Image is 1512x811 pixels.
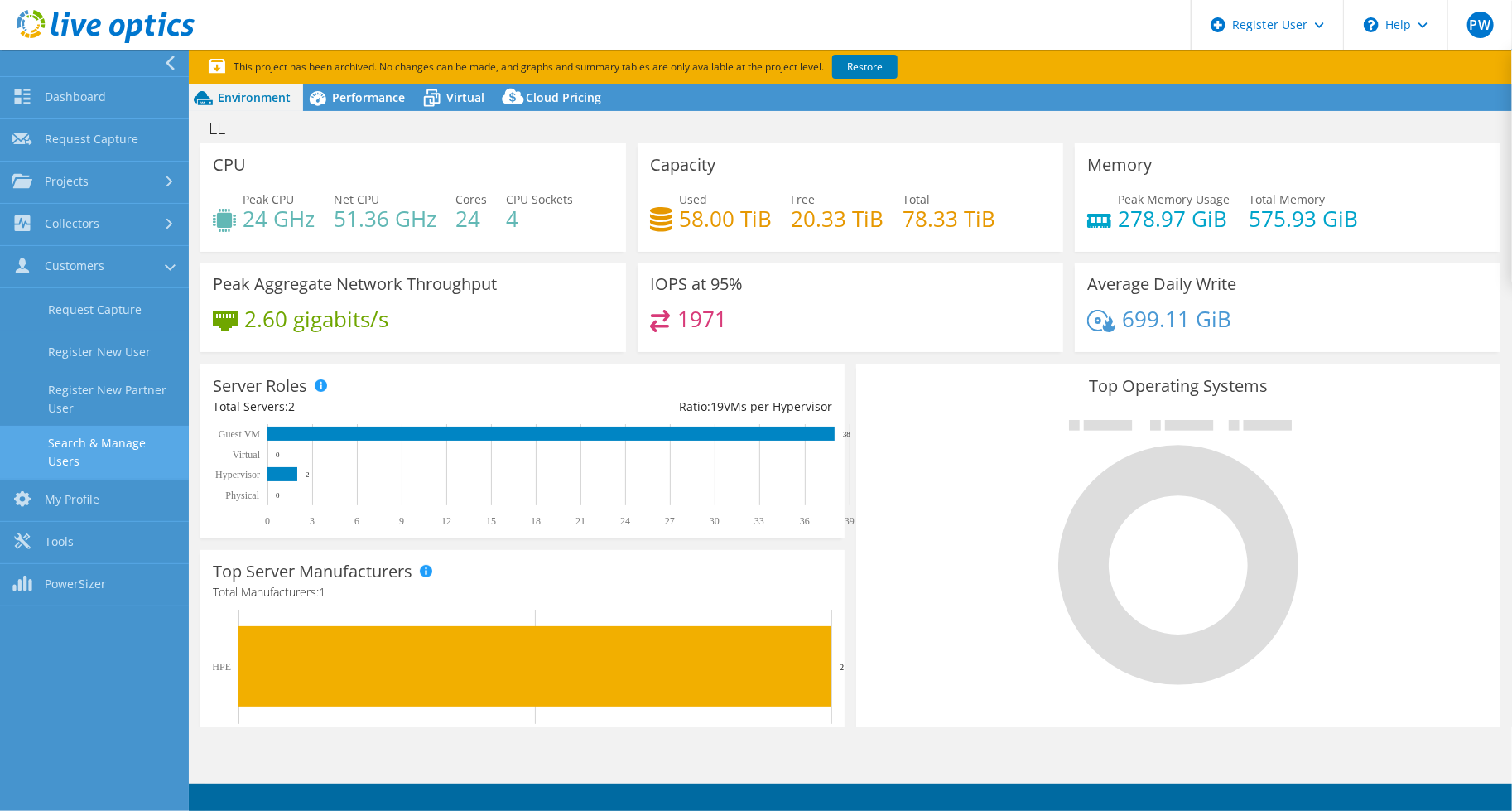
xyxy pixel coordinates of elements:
h3: Capacity [650,156,715,174]
h4: 20.33 TiB [791,210,884,228]
text: Hypervisor [215,469,260,480]
h4: 4 [506,210,573,228]
text: Virtual [233,449,261,461]
h4: 78.33 TiB [903,210,995,228]
text: 9 [399,515,404,527]
span: CPU Sockets [506,191,573,207]
text: Physical [225,490,259,501]
h4: 24 GHz [243,210,315,228]
h3: Top Server Manufacturers [213,562,412,581]
text: 6 [354,515,359,527]
h3: Top Operating Systems [869,377,1488,395]
h4: 24 [455,210,487,228]
span: Environment [218,89,291,105]
div: Total Servers: [213,398,522,416]
text: 39 [845,515,855,527]
span: 1 [319,584,325,600]
h4: 699.11 GiB [1122,310,1231,328]
text: 38 [843,430,851,438]
span: Used [679,191,707,207]
span: Cores [455,191,487,207]
h1: LE [201,119,252,138]
h4: 58.00 TiB [679,210,772,228]
text: 15 [486,515,496,527]
h3: IOPS at 95% [650,275,743,293]
h4: 2.60 gigabits/s [244,310,388,328]
p: This project has been archived. No changes can be made, and graphs and summary tables are only av... [209,58,1020,76]
h3: Average Daily Write [1087,275,1236,293]
h3: CPU [213,156,246,174]
text: 3 [310,515,315,527]
text: HPE [212,661,231,673]
a: Restore [832,55,898,79]
text: 0 [265,515,270,527]
span: Virtual [446,89,484,105]
span: Total Memory [1249,191,1325,207]
h4: 51.36 GHz [334,210,436,228]
h4: 278.97 GiB [1118,210,1230,228]
span: Peak Memory Usage [1118,191,1230,207]
text: 33 [754,515,764,527]
span: Cloud Pricing [526,89,601,105]
span: PW [1467,12,1494,38]
text: 0 [276,491,280,500]
h4: 1971 [677,310,727,328]
svg: \n [1364,17,1379,32]
span: 19 [710,398,724,414]
span: Net CPU [334,191,379,207]
span: Free [791,191,815,207]
span: Performance [332,89,405,105]
h4: 575.93 GiB [1249,210,1358,228]
text: 0 [276,451,280,459]
text: 21 [575,515,585,527]
h4: Total Manufacturers: [213,583,832,601]
h3: Memory [1087,156,1152,174]
text: 2 [306,471,310,479]
text: 27 [665,515,675,527]
text: 2 [840,662,845,672]
div: Ratio: VMs per Hypervisor [522,398,832,416]
text: 18 [531,515,541,527]
span: 2 [288,398,295,414]
text: 30 [710,515,720,527]
text: Guest VM [219,428,260,440]
h3: Peak Aggregate Network Throughput [213,275,497,293]
span: Peak CPU [243,191,294,207]
h3: Server Roles [213,377,307,395]
span: Total [903,191,930,207]
text: 24 [620,515,630,527]
text: 12 [441,515,451,527]
text: 36 [800,515,810,527]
